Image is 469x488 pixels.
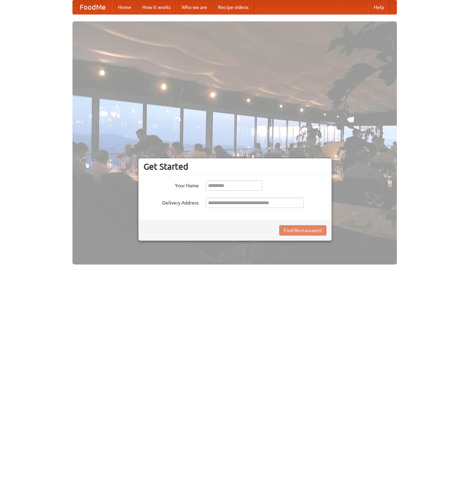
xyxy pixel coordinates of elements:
[144,198,199,206] label: Delivery Address
[176,0,213,14] a: Who we are
[144,161,326,172] h3: Get Started
[73,0,113,14] a: FoodMe
[144,180,199,189] label: Your Name
[279,225,326,236] button: Find Restaurants!
[113,0,137,14] a: Home
[137,0,176,14] a: How it works
[213,0,254,14] a: Recipe videos
[368,0,390,14] a: Help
